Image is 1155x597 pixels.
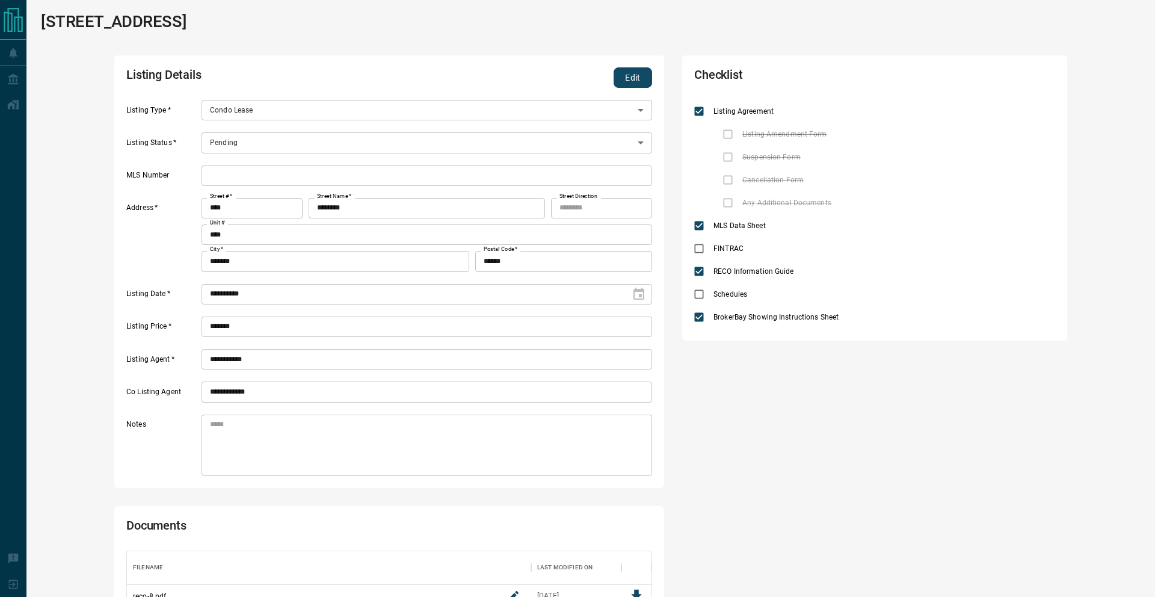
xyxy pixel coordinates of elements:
label: Street Direction [559,193,597,200]
h1: [STREET_ADDRESS] [41,12,186,31]
div: Last Modified On [531,551,621,584]
span: Schedules [710,289,750,300]
h2: Documents [126,518,442,539]
label: Street Name [317,193,351,200]
label: Listing Price [126,321,199,337]
span: Cancellation Form [739,175,807,185]
label: Address [126,203,199,271]
label: Postal Code [484,246,517,253]
label: Listing Type [126,105,199,121]
span: Any Additional Documents [739,197,834,208]
label: Listing Status [126,138,199,153]
span: BrokerBay Showing Instructions Sheet [710,312,842,323]
label: Listing Date [126,289,199,305]
span: MLS Data Sheet [710,220,769,231]
span: RECO Information Guide [710,266,796,277]
label: Listing Agent [126,354,199,370]
div: Pending [202,132,652,153]
div: Condo Lease [202,100,652,120]
span: Listing Agreement [710,106,777,117]
div: Filename [133,551,163,584]
label: MLS Number [126,170,199,186]
label: Street # [210,193,232,200]
div: Filename [127,551,531,584]
label: City [210,246,223,253]
span: FINTRAC [710,243,747,254]
label: Notes [126,419,199,476]
h2: Listing Details [126,67,442,88]
div: Last Modified On [537,551,593,584]
span: Listing Amendment Form [739,129,830,140]
button: Edit [614,67,652,88]
span: Suspension Form [739,152,804,162]
h2: Checklist [694,67,911,88]
label: Unit # [210,219,225,227]
label: Co Listing Agent [126,387,199,403]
